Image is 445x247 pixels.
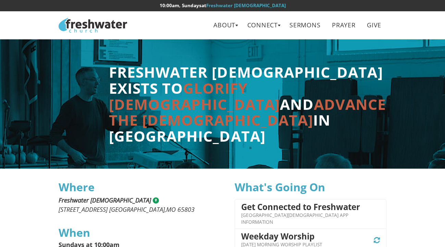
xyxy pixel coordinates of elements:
h3: What's Going On [235,181,386,193]
p: [GEOGRAPHIC_DATA][DEMOGRAPHIC_DATA] App Information [241,212,380,226]
span: [STREET_ADDRESS] [59,205,108,213]
h4: Get Connected to Freshwater [241,203,380,211]
span: Ongoing [373,236,381,244]
a: Freshwater [DEMOGRAPHIC_DATA] [206,2,286,9]
a: About [209,17,240,33]
span: advance the [DEMOGRAPHIC_DATA] [109,94,386,130]
address: , [59,196,210,214]
span: 65803 [177,205,195,213]
h6: at [59,3,386,8]
h2: Freshwater [DEMOGRAPHIC_DATA] exists to and in [GEOGRAPHIC_DATA] [109,64,386,144]
h3: When [59,226,210,238]
h3: Where [59,181,210,193]
a: Give [362,17,386,33]
span: glorify [DEMOGRAPHIC_DATA] [109,78,280,114]
a: Prayer [327,17,360,33]
time: 10:00am, Sundays [160,2,201,9]
a: Sermons [285,17,325,33]
a: Get Connected to Freshwater [GEOGRAPHIC_DATA][DEMOGRAPHIC_DATA] App Information [241,202,380,226]
span: [GEOGRAPHIC_DATA] [109,205,165,213]
a: Connect [242,17,283,33]
img: Freshwater Church [59,18,127,32]
span: Freshwater [DEMOGRAPHIC_DATA] [59,196,151,204]
span: MO [166,205,176,213]
h4: Weekday Worship [241,232,322,241]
